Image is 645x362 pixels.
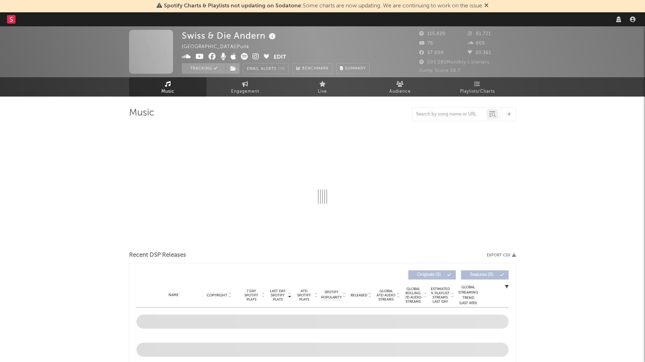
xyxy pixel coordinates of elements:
div: Name [151,292,197,298]
a: Benchmark [292,63,333,74]
input: Search by song name or URL [413,112,487,117]
div: [GEOGRAPHIC_DATA] | Punk [182,43,257,51]
button: Email AlertsOn [243,63,289,74]
span: 7 Day Spotify Plays [242,289,261,302]
span: Originals ( 0 ) [413,273,445,277]
span: : Some charts are now updating. We are continuing to work on the issue [164,3,482,9]
span: Estimated % Playlist Streams Last Day [430,287,450,304]
span: Global Rolling 7D Audio Streams [403,287,423,304]
button: Originals(0) [408,270,456,279]
span: Global ATD Audio Streams [376,289,396,302]
span: Engagement [231,87,259,96]
span: Summary [345,67,366,71]
a: Music [129,77,206,97]
span: Features ( 0 ) [466,273,498,277]
span: 57.000 [419,51,444,55]
span: ATD Spotify Plays [295,289,313,302]
span: 805 [468,41,485,46]
span: Last Day Spotify Plays [268,289,287,302]
a: Live [284,77,361,97]
span: Playlists/Charts [460,87,495,96]
button: Summary [336,63,370,74]
span: Spotify Charts & Playlists not updating on Sodatone [164,3,301,9]
span: 115.820 [419,32,446,36]
span: 76 [419,41,433,46]
div: Swiss & Die Andern [182,30,277,41]
a: Engagement [206,77,284,97]
span: Copyright [207,293,227,297]
span: Live [318,87,327,96]
button: Edit [274,53,286,62]
button: Features(0) [461,270,509,279]
span: Music [161,87,174,96]
span: 20.361 [468,51,491,55]
span: Dismiss [484,3,488,9]
div: Global Streaming Trend (Last 60D) [458,285,479,306]
span: Recent DSP Releases [129,251,186,259]
span: 593.085 Monthly Listeners [419,60,490,65]
span: 81.721 [468,32,491,36]
span: Jump Score: 58.7 [419,68,460,73]
a: Audience [361,77,439,97]
button: Export CSV [487,253,516,257]
span: Benchmark [302,65,329,73]
span: Audience [389,87,411,96]
span: Spotify Popularity [321,290,342,300]
button: Tracking [182,63,226,74]
em: On [278,67,285,71]
span: Released [351,293,367,297]
a: Playlists/Charts [439,77,516,97]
